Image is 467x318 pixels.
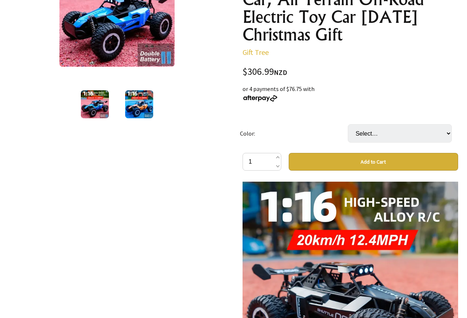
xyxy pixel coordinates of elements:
[243,48,269,57] a: Gift Tree
[81,90,109,118] img: 1:16 2.4G Double Battery Alloy RC Car, High Speed Up To 20 Km/h Remote Control Car, All Terrain O...
[243,95,278,102] img: Afterpay
[274,68,287,77] span: NZD
[243,84,458,102] div: or 4 payments of $76.75 with
[289,153,458,171] button: Add to Cart
[125,90,153,118] img: 1:16 2.4G Double Battery Alloy RC Car, High Speed Up To 20 Km/h Remote Control Car, All Terrain O...
[240,114,348,153] td: Color:
[243,67,458,77] div: $306.99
